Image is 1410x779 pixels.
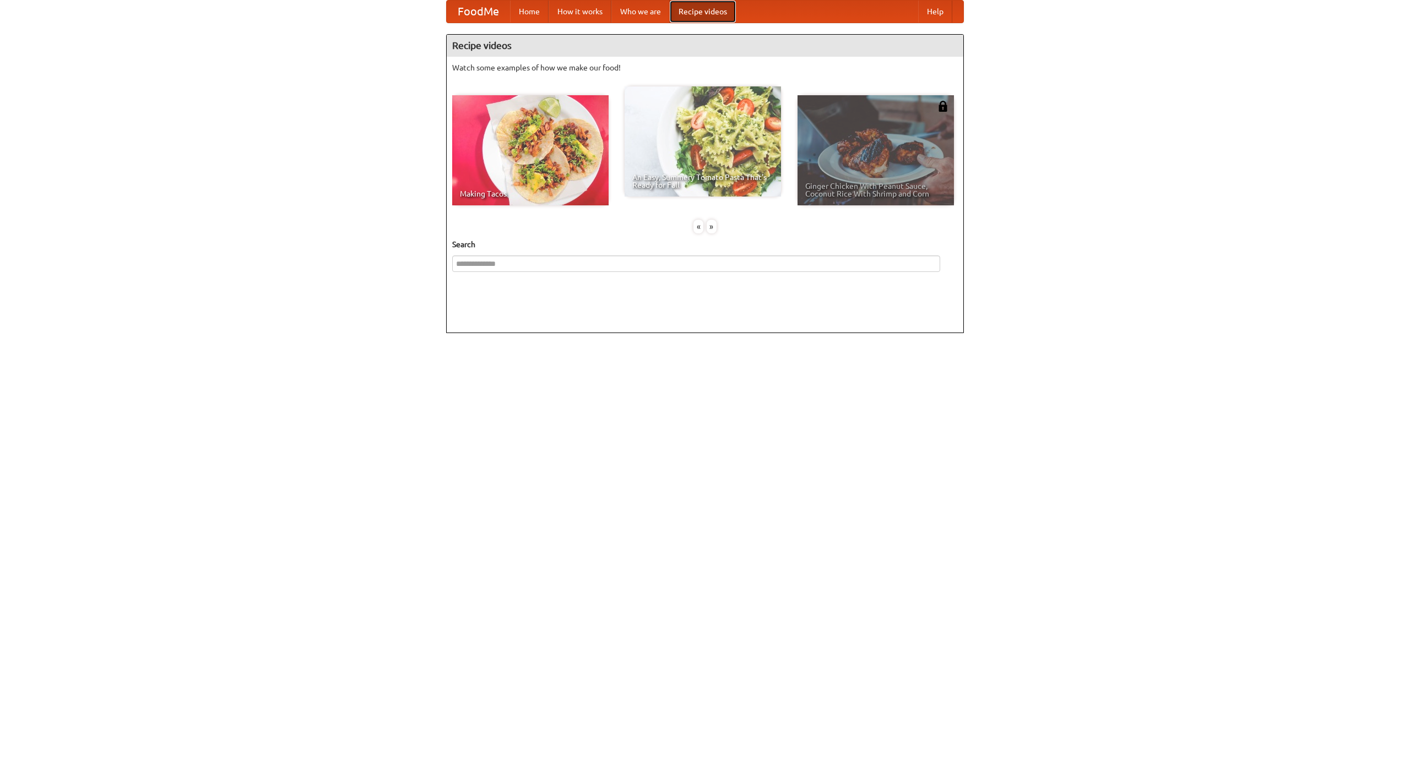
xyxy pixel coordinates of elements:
div: » [707,220,717,233]
p: Watch some examples of how we make our food! [452,62,958,73]
a: Recipe videos [670,1,736,23]
a: Home [510,1,549,23]
h4: Recipe videos [447,35,963,57]
img: 483408.png [937,101,948,112]
a: Help [918,1,952,23]
span: Making Tacos [460,190,601,198]
a: Who we are [611,1,670,23]
a: How it works [549,1,611,23]
h5: Search [452,239,958,250]
div: « [693,220,703,233]
a: FoodMe [447,1,510,23]
a: Making Tacos [452,95,609,205]
span: An Easy, Summery Tomato Pasta That's Ready for Fall [632,173,773,189]
a: An Easy, Summery Tomato Pasta That's Ready for Fall [625,86,781,197]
